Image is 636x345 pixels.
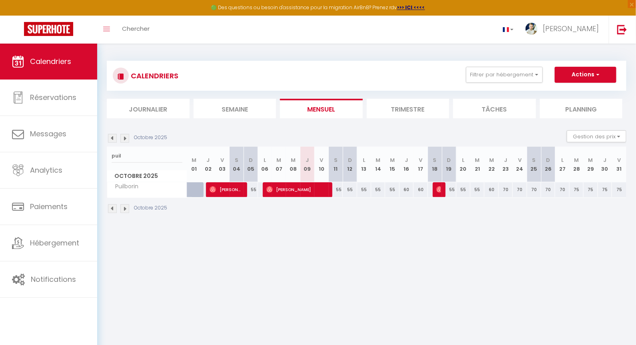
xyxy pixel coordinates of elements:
[442,147,456,182] th: 19
[588,156,593,164] abbr: M
[541,182,555,197] div: 70
[210,182,242,197] span: [PERSON_NAME]
[357,147,371,182] th: 13
[194,99,276,118] li: Semaine
[107,99,190,118] li: Journalier
[541,147,555,182] th: 26
[484,182,498,197] div: 60
[442,182,456,197] div: 55
[244,182,258,197] div: 55
[329,182,343,197] div: 55
[540,99,623,118] li: Planning
[30,165,62,175] span: Analytics
[357,182,371,197] div: 55
[414,182,428,197] div: 60
[532,156,536,164] abbr: S
[286,147,300,182] th: 08
[371,147,385,182] th: 14
[367,99,450,118] li: Trimestre
[334,156,338,164] abbr: S
[207,156,210,164] abbr: J
[400,147,414,182] th: 16
[306,156,309,164] abbr: J
[134,204,167,212] p: Octobre 2025
[574,156,579,164] abbr: M
[567,130,626,142] button: Gestion des prix
[612,182,626,197] div: 75
[561,156,564,164] abbr: L
[518,156,522,164] abbr: V
[419,156,422,164] abbr: V
[570,147,584,182] th: 28
[546,156,550,164] abbr: D
[618,156,621,164] abbr: V
[598,182,612,197] div: 75
[192,156,196,164] abbr: M
[570,182,584,197] div: 75
[116,16,156,44] a: Chercher
[30,238,79,248] span: Hébergement
[400,182,414,197] div: 60
[348,156,352,164] abbr: D
[244,147,258,182] th: 05
[24,22,73,36] img: Super Booking
[376,156,381,164] abbr: M
[475,156,480,164] abbr: M
[30,56,71,66] span: Calendriers
[129,67,178,85] h3: CALENDRIERS
[555,147,569,182] th: 27
[520,16,609,44] a: ... [PERSON_NAME]
[513,182,527,197] div: 70
[397,4,425,11] a: >>> ICI <<<<
[603,156,606,164] abbr: J
[543,24,599,34] span: [PERSON_NAME]
[428,147,442,182] th: 18
[456,182,470,197] div: 55
[280,99,363,118] li: Mensuel
[329,147,343,182] th: 11
[484,147,498,182] th: 22
[266,182,327,197] span: [PERSON_NAME]
[31,274,76,284] span: Notifications
[456,147,470,182] th: 20
[249,156,253,164] abbr: D
[584,182,598,197] div: 75
[107,170,187,182] span: Octobre 2025
[201,147,215,182] th: 02
[526,23,538,35] img: ...
[433,156,437,164] abbr: S
[343,147,357,182] th: 12
[499,147,513,182] th: 23
[489,156,494,164] abbr: M
[30,201,68,211] span: Paiements
[215,147,229,182] th: 03
[187,147,201,182] th: 01
[235,156,238,164] abbr: S
[221,156,224,164] abbr: V
[300,147,314,182] th: 09
[230,147,244,182] th: 04
[264,156,266,164] abbr: L
[363,156,365,164] abbr: L
[584,147,598,182] th: 29
[291,156,296,164] abbr: M
[447,156,451,164] abbr: D
[385,182,399,197] div: 55
[436,182,441,197] span: [PERSON_NAME]
[555,67,616,83] button: Actions
[112,149,182,163] input: Rechercher un logement...
[598,147,612,182] th: 30
[527,147,541,182] th: 25
[617,24,627,34] img: logout
[371,182,385,197] div: 55
[320,156,324,164] abbr: V
[314,147,328,182] th: 10
[277,156,282,164] abbr: M
[513,147,527,182] th: 24
[134,134,167,142] p: Octobre 2025
[470,147,484,182] th: 21
[453,99,536,118] li: Tâches
[405,156,408,164] abbr: J
[504,156,507,164] abbr: J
